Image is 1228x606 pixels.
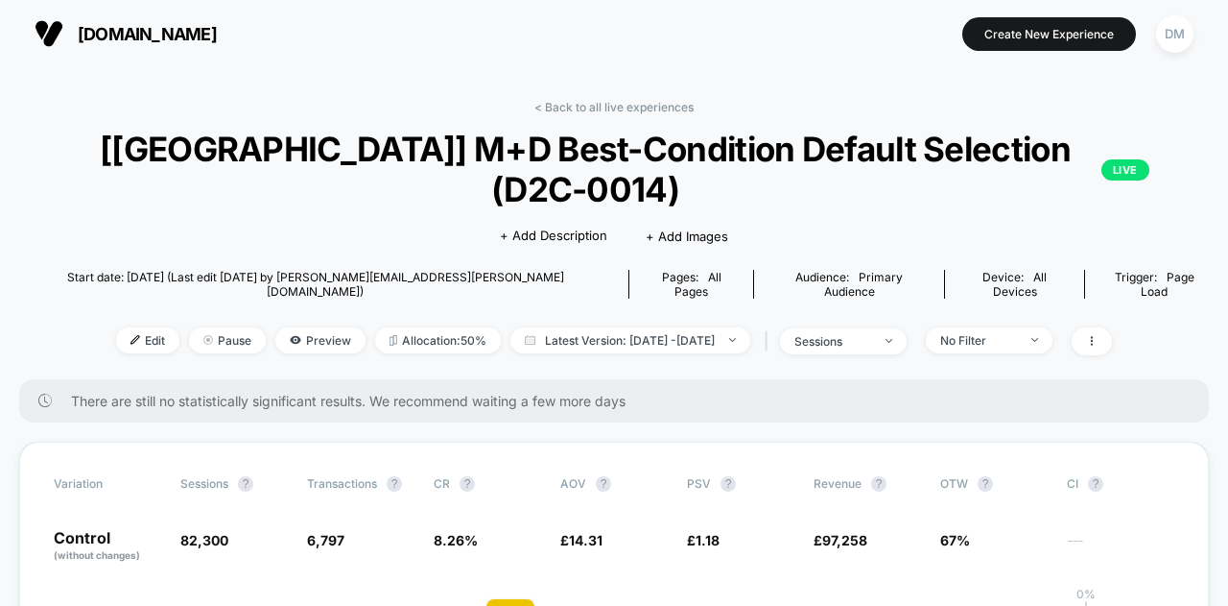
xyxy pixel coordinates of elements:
span: CR [434,476,450,491]
p: 0% [1076,587,1096,601]
span: --- [1067,535,1174,563]
button: ? [720,476,736,492]
span: Variation [54,476,159,492]
button: [DOMAIN_NAME] [29,18,223,49]
span: £ [814,532,867,548]
button: ? [596,476,611,492]
span: 6,797 [307,532,344,548]
span: | [760,327,780,355]
span: + Add Description [500,227,607,246]
span: [DOMAIN_NAME] [78,24,217,44]
span: 8.26 % [434,532,478,548]
div: No Filter [940,333,1017,348]
span: [[GEOGRAPHIC_DATA]] M+D Best-Condition Default Selection (D2C-0014) [79,129,1149,209]
span: Page Load [1141,270,1194,299]
span: all devices [993,270,1048,299]
span: Latest Version: [DATE] - [DATE] [510,327,750,353]
div: DM [1156,15,1193,53]
span: PSV [687,476,711,491]
span: Pause [189,327,266,353]
span: all pages [674,270,721,299]
span: (without changes) [54,549,140,561]
div: Audience: [768,270,929,299]
button: ? [978,476,993,492]
span: 82,300 [180,532,228,548]
span: Revenue [814,476,862,491]
p: LIVE [1101,159,1149,181]
img: end [1031,338,1038,342]
button: ? [460,476,475,492]
span: 14.31 [569,532,602,548]
span: Start date: [DATE] (Last edit [DATE] by [PERSON_NAME][EMAIL_ADDRESS][PERSON_NAME][DOMAIN_NAME]) [19,270,611,299]
span: Transactions [307,476,377,491]
span: £ [560,532,602,548]
img: calendar [525,335,535,345]
span: CI [1067,476,1172,492]
img: end [886,339,892,343]
button: DM [1150,14,1199,54]
img: end [203,335,213,345]
button: Create New Experience [962,17,1136,51]
span: £ [687,532,720,548]
a: < Back to all live experiences [534,100,694,114]
img: end [729,338,736,342]
span: Preview [275,327,366,353]
button: ? [1088,476,1103,492]
div: Trigger: [1099,270,1209,299]
div: sessions [794,334,871,349]
img: rebalance [390,335,397,346]
span: Sessions [180,476,228,491]
div: Pages: [644,270,740,299]
span: OTW [940,476,1046,492]
span: Allocation: 50% [375,327,501,353]
span: Device: [944,270,1085,299]
button: ? [871,476,886,492]
span: + Add Images [646,229,728,244]
span: Primary Audience [824,270,904,299]
span: 1.18 [696,532,720,548]
img: edit [130,335,140,345]
span: AOV [560,476,586,491]
span: There are still no statistically significant results. We recommend waiting a few more days [71,393,1170,409]
span: 67% [940,532,970,548]
span: Edit [116,327,179,353]
p: Control [54,530,161,563]
span: 97,258 [822,532,867,548]
button: ? [387,476,402,492]
button: ? [238,476,253,492]
img: Visually logo [35,19,63,48]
